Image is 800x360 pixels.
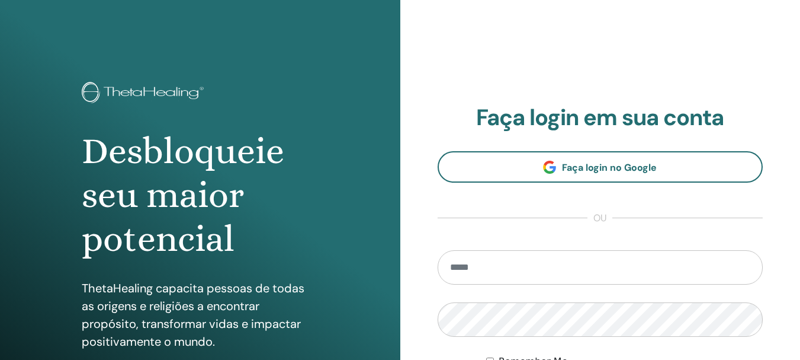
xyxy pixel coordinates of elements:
[438,151,763,183] a: Faça login no Google
[438,104,763,132] h2: Faça login em sua conta
[82,129,319,262] h1: Desbloqueie seu maior potencial
[562,161,657,174] span: Faça login no Google
[587,211,612,225] span: ou
[82,279,319,351] p: ThetaHealing capacita pessoas de todas as origens e religiões a encontrar propósito, transformar ...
